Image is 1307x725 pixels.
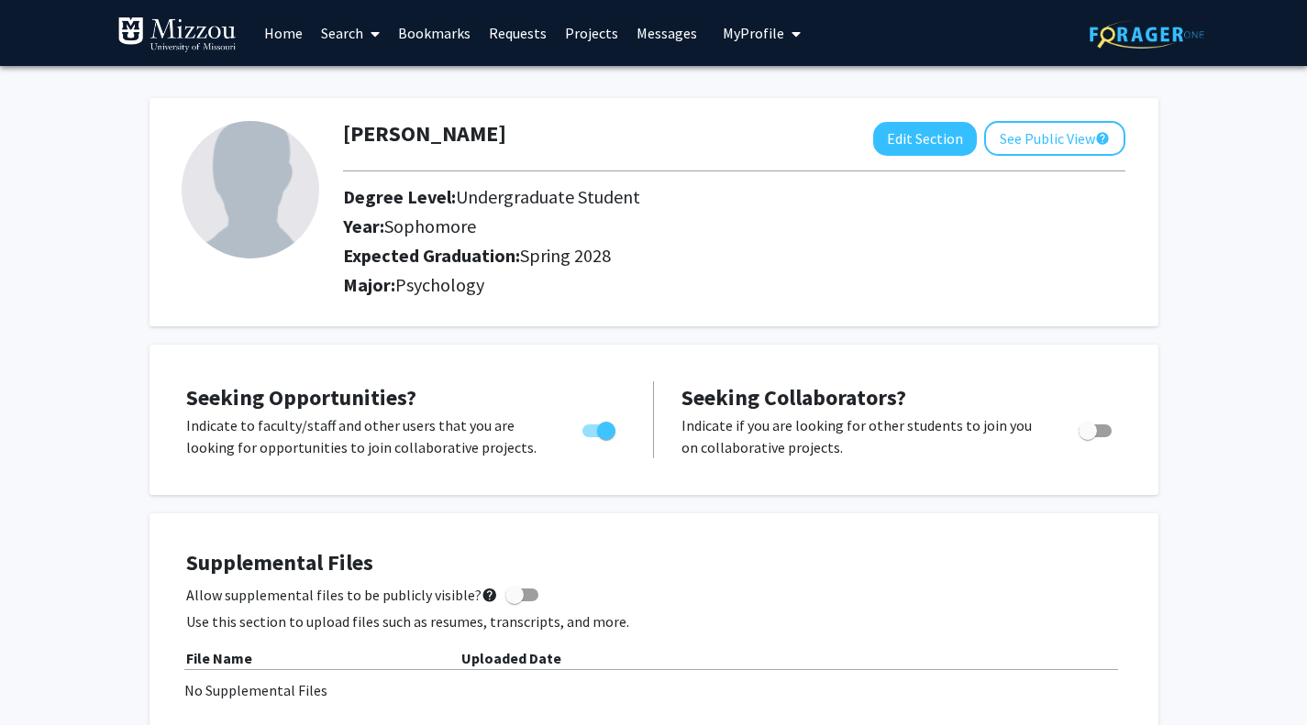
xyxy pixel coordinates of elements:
[343,274,1125,296] h2: Major:
[520,244,611,267] span: Spring 2028
[627,1,706,65] a: Messages
[343,186,1096,208] h2: Degree Level:
[389,1,480,65] a: Bookmarks
[1071,414,1122,442] div: Toggle
[343,215,1096,237] h2: Year:
[343,121,506,148] h1: [PERSON_NAME]
[480,1,556,65] a: Requests
[461,649,561,667] b: Uploaded Date
[186,414,548,458] p: Indicate to faculty/staff and other users that you are looking for opportunities to join collabor...
[984,121,1125,156] button: See Public View
[186,584,498,606] span: Allow supplemental files to be publicly visible?
[395,273,484,296] span: Psychology
[873,122,977,156] button: Edit Section
[186,610,1122,632] p: Use this section to upload files such as resumes, transcripts, and more.
[1095,127,1110,149] mat-icon: help
[184,679,1124,701] div: No Supplemental Files
[1090,20,1204,49] img: ForagerOne Logo
[384,214,476,237] span: Sophomore
[723,24,784,42] span: My Profile
[681,414,1044,458] p: Indicate if you are looking for other students to join you on collaborative projects.
[186,550,1122,577] h4: Supplemental Files
[255,1,312,65] a: Home
[456,185,640,208] span: Undergraduate Student
[182,121,319,258] img: Profile Picture
[681,383,906,412] span: Seeking Collaborators?
[343,245,1096,267] h2: Expected Graduation:
[186,383,416,412] span: Seeking Opportunities?
[186,649,252,667] b: File Name
[117,16,237,53] img: University of Missouri Logo
[312,1,389,65] a: Search
[14,643,78,711] iframe: Chat
[482,584,498,606] mat-icon: help
[556,1,627,65] a: Projects
[575,414,626,442] div: Toggle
